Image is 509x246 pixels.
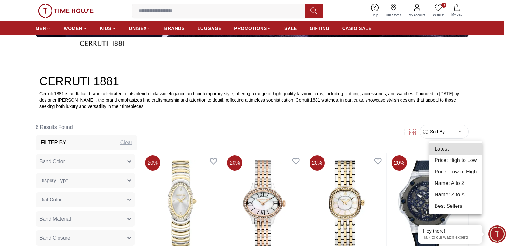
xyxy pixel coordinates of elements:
[429,143,482,155] li: Latest
[423,228,477,234] div: Hey there!
[423,235,477,240] p: Talk to our watch expert!
[429,200,482,212] li: Best Sellers
[429,155,482,166] li: Price: High to Low
[429,166,482,178] li: Price: Low to High
[429,178,482,189] li: Name: A to Z
[429,189,482,200] li: Name: Z to A
[488,225,506,243] div: Chat Widget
